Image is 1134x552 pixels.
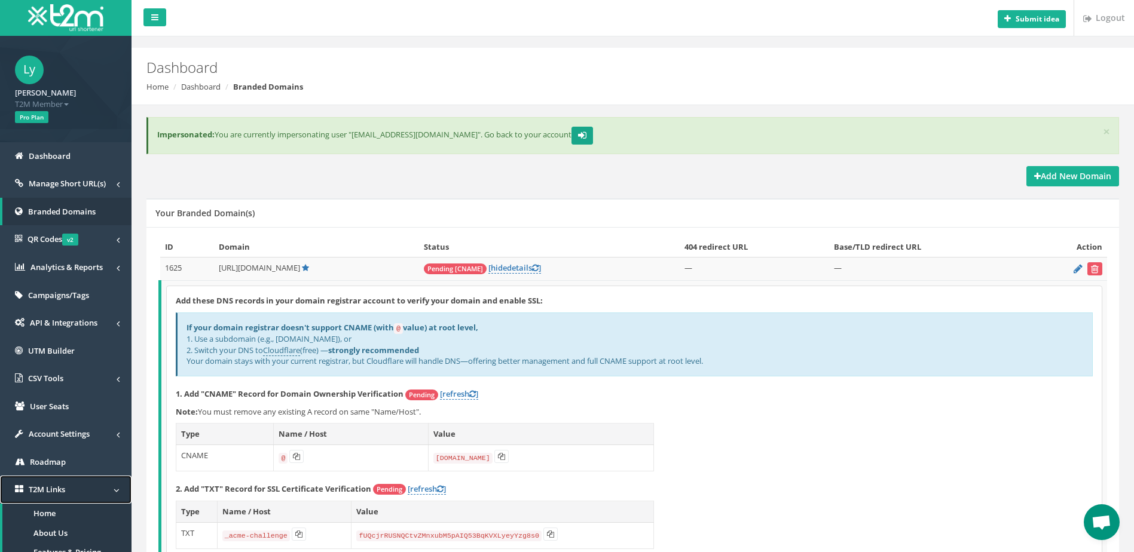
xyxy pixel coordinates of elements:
code: fUQcjrRUSNQCtvZMnxubM5pAIQ53BqKVXLyeyYzg8s0 [356,530,542,541]
b: strongly recommended [328,345,419,355]
a: Dashboard [181,81,221,92]
span: User Seats [30,401,69,412]
span: UTM Builder [28,345,75,356]
a: Home [2,504,132,523]
code: @ [279,453,288,464]
span: Pro Plan [15,111,48,123]
a: Default [302,262,309,273]
span: hide [491,262,507,273]
td: — [680,257,830,281]
th: Name / Host [274,424,428,445]
span: T2M Links [29,484,65,495]
span: Ly [15,56,44,84]
a: About Us [2,523,132,543]
span: T2M Member [15,99,117,110]
th: Name / Host [217,501,351,523]
span: Dashboard [29,151,71,161]
th: Action [1028,237,1107,257]
span: [URL][DOMAIN_NAME] [219,262,300,273]
span: QR Codes [27,234,78,244]
a: Add New Domain [1026,166,1119,186]
th: Status [419,237,680,257]
a: [refresh] [408,483,446,495]
span: Branded Domains [28,206,96,217]
button: × [1103,125,1110,138]
b: Note: [176,406,198,417]
h5: Your Branded Domain(s) [155,208,255,217]
strong: 1. Add "CNAME" Record for Domain Ownership Verification [176,388,404,399]
img: T2M [28,4,103,31]
span: Account Settings [29,428,90,439]
strong: 2. Add "TXT" Record for SSL Certificate Verification [176,483,371,494]
a: Home [146,81,169,92]
code: [DOMAIN_NAME] [433,453,493,464]
a: [PERSON_NAME] T2M Member [15,84,117,109]
div: 1. Use a subdomain (e.g., [DOMAIN_NAME]), or 2. Switch your DNS to (free) — Your domain stays wit... [176,312,1093,376]
td: TXT [176,522,218,548]
button: Submit idea [998,10,1066,28]
code: _acme-challenge [222,530,290,541]
a: [hidedetails] [488,262,541,274]
th: 404 redirect URL [680,237,830,257]
strong: Add New Domain [1034,170,1111,182]
code: @ [394,323,403,334]
th: Domain [214,237,419,257]
strong: Add these DNS records in your domain registrar account to verify your domain and enable SSL: [176,295,543,306]
th: Value [428,424,653,445]
a: [refresh] [440,388,478,400]
h2: Dashboard [146,60,954,75]
span: Manage Short URL(s) [29,178,106,189]
span: CSV Tools [28,373,63,384]
th: Type [176,501,218,523]
p: You must remove any existing A record on same "Name/Host". [176,406,1093,418]
span: Pending [405,390,438,400]
a: Cloudflare [263,345,300,356]
span: Roadmap [30,456,66,467]
b: Impersonated: [157,129,215,140]
td: CNAME [176,444,274,471]
span: v2 [62,234,78,246]
span: API & Integrations [30,317,97,328]
span: Campaigns/Tags [28,290,89,300]
div: You are currently impersonating user "[EMAIL_ADDRESS][DOMAIN_NAME]". Go back to your account [146,117,1119,154]
span: Pending [CNAME] [424,263,487,274]
b: Submit idea [1016,14,1059,24]
td: 1625 [160,257,214,281]
th: Base/TLD redirect URL [829,237,1028,257]
span: Pending [373,484,406,495]
strong: [PERSON_NAME] [15,87,76,98]
th: Value [351,501,654,523]
strong: Branded Domains [233,81,303,92]
th: Type [176,424,274,445]
td: — [829,257,1028,281]
th: ID [160,237,214,257]
b: If your domain registrar doesn't support CNAME (with value) at root level, [187,322,478,333]
div: Open chat [1084,504,1120,540]
span: Analytics & Reports [30,262,103,272]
